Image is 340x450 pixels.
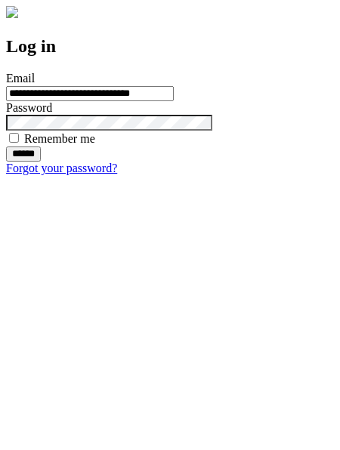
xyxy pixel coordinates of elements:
label: Password [6,101,52,114]
label: Remember me [24,132,95,145]
img: logo-4e3dc11c47720685a147b03b5a06dd966a58ff35d612b21f08c02c0306f2b779.png [6,6,18,18]
a: Forgot your password? [6,162,117,174]
h2: Log in [6,36,334,57]
label: Email [6,72,35,85]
